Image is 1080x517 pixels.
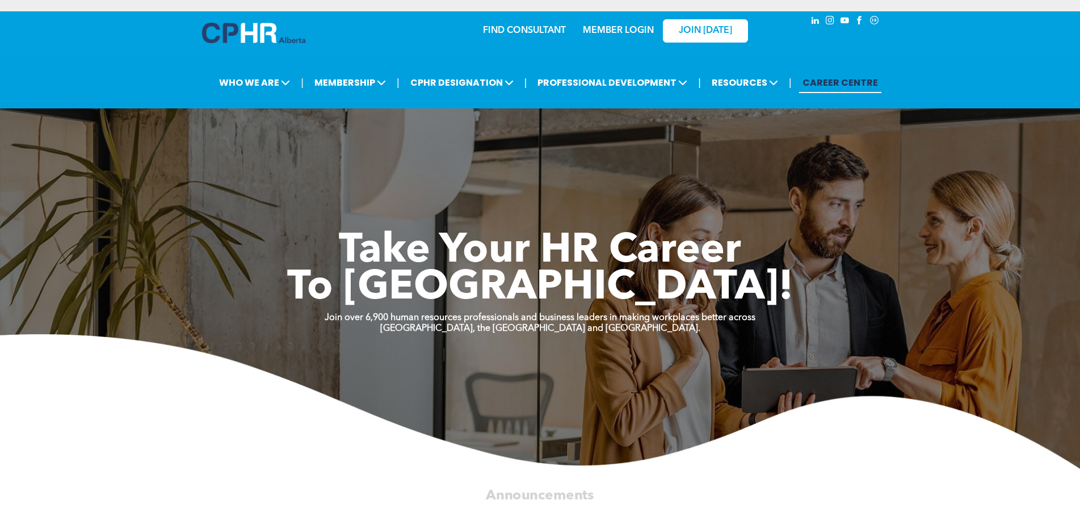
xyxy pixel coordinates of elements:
a: MEMBER LOGIN [583,26,654,35]
span: Announcements [486,489,594,502]
a: instagram [824,14,837,30]
a: FIND CONSULTANT [483,26,566,35]
span: CPHR DESIGNATION [407,72,517,93]
span: WHO WE ARE [216,72,293,93]
a: linkedin [809,14,822,30]
a: Social network [868,14,881,30]
a: JOIN [DATE] [663,19,748,43]
li: | [524,71,527,94]
li: | [397,71,400,94]
li: | [301,71,304,94]
span: JOIN [DATE] [679,26,732,36]
span: To [GEOGRAPHIC_DATA]! [287,268,793,309]
a: CAREER CENTRE [799,72,881,93]
span: PROFESSIONAL DEVELOPMENT [534,72,691,93]
li: | [698,71,701,94]
strong: Join over 6,900 human resources professionals and business leaders in making workplaces better ac... [325,313,755,322]
span: RESOURCES [708,72,781,93]
img: A blue and white logo for cp alberta [202,23,305,43]
a: facebook [854,14,866,30]
strong: [GEOGRAPHIC_DATA], the [GEOGRAPHIC_DATA] and [GEOGRAPHIC_DATA]. [380,324,700,333]
span: Take Your HR Career [339,231,741,272]
a: youtube [839,14,851,30]
span: MEMBERSHIP [311,72,389,93]
li: | [789,71,792,94]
